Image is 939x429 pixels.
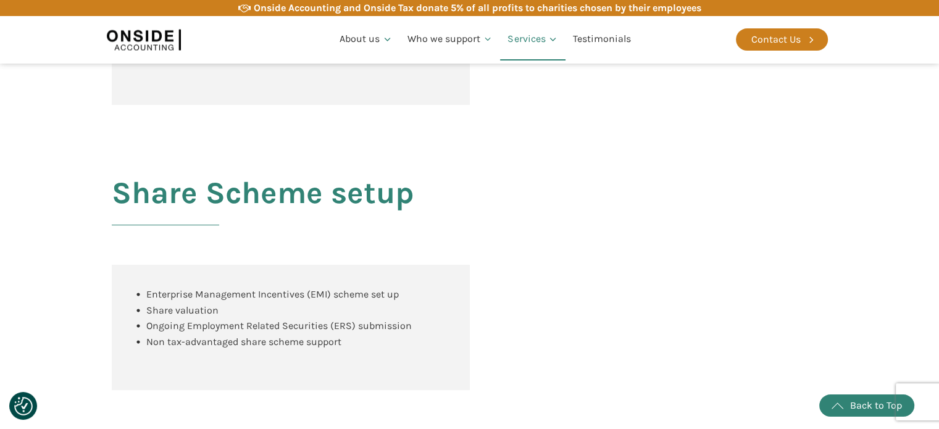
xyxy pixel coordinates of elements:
span: Non tax-advantaged share scheme support [146,336,341,348]
div: Enterprise Management Incentives (EMI) scheme set up [146,286,399,302]
img: Onside Accounting [107,25,181,54]
div: Contact Us [751,31,801,48]
span: Ongoing Employment Related Securities (ERS) submission [146,320,412,331]
a: Services [500,19,565,60]
a: Testimonials [565,19,638,60]
a: Back to Top [819,394,914,417]
a: About us [332,19,400,60]
img: Revisit consent button [14,397,33,415]
button: Consent Preferences [14,397,33,415]
div: Back to Top [850,398,902,414]
span: Share valuation [146,304,219,316]
a: Who we support [400,19,501,60]
a: Contact Us [736,28,828,51]
h2: Share Scheme setup [112,176,414,240]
